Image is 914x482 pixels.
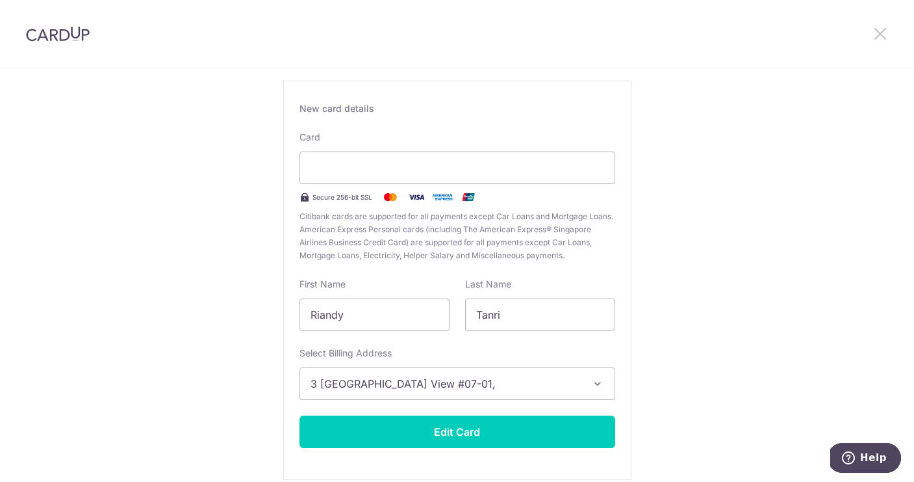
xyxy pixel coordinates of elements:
span: 3 [GEOGRAPHIC_DATA] View #07-01, [GEOGRAPHIC_DATA], [GEOGRAPHIC_DATA]-478927 [311,376,581,392]
span: Secure 256-bit SSL [312,192,372,202]
img: .alt.unionpay [455,189,481,205]
button: Edit Card [299,416,615,448]
img: Visa [403,189,429,205]
span: Help [30,9,57,21]
img: .alt.amex [429,189,455,205]
label: Card [299,131,320,144]
label: First Name [299,278,346,291]
input: Cardholder First Name [299,299,450,331]
iframe: Opens a widget where you can find more information [830,443,901,475]
img: CardUp [26,26,90,42]
img: Mastercard [377,189,403,205]
label: Last Name [465,278,511,291]
iframe: Secure card payment input frame [311,160,604,176]
span: Citibank cards are supported for all payments except Car Loans and Mortgage Loans. American Expre... [299,210,615,262]
div: New card details [299,102,615,115]
input: Cardholder Last Name [465,299,615,331]
button: 3 [GEOGRAPHIC_DATA] View #07-01, [GEOGRAPHIC_DATA], [GEOGRAPHIC_DATA]-478927 [299,368,615,400]
label: Select Billing Address [299,347,392,360]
